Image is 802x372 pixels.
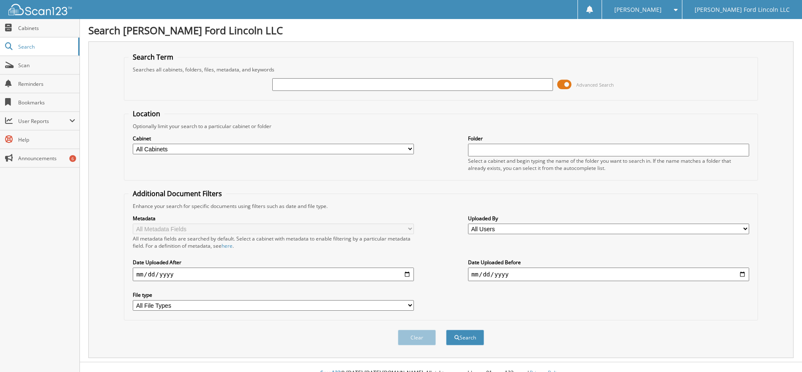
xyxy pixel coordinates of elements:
label: Uploaded By [468,215,749,222]
legend: Search Term [129,52,178,62]
div: 6 [69,155,76,162]
input: end [468,268,749,281]
label: Metadata [133,215,414,222]
div: Enhance your search for specific documents using filters such as date and file type. [129,202,753,210]
label: Cabinet [133,135,414,142]
span: Scan [18,62,75,69]
span: Help [18,136,75,143]
span: [PERSON_NAME] Ford Lincoln LLC [695,7,790,12]
h1: Search [PERSON_NAME] Ford Lincoln LLC [88,23,794,37]
span: Search [18,43,74,50]
span: Advanced Search [576,82,614,88]
label: Folder [468,135,749,142]
span: [PERSON_NAME] [614,7,662,12]
div: All metadata fields are searched by default. Select a cabinet with metadata to enable filtering b... [133,235,414,249]
div: Searches all cabinets, folders, files, metadata, and keywords [129,66,753,73]
button: Clear [398,330,436,345]
button: Search [446,330,484,345]
span: Reminders [18,80,75,88]
label: File type [133,291,414,298]
legend: Location [129,109,164,118]
span: Cabinets [18,25,75,32]
label: Date Uploaded Before [468,259,749,266]
legend: Additional Document Filters [129,189,226,198]
img: scan123-logo-white.svg [8,4,72,15]
div: Optionally limit your search to a particular cabinet or folder [129,123,753,130]
div: Select a cabinet and begin typing the name of the folder you want to search in. If the name match... [468,157,749,172]
label: Date Uploaded After [133,259,414,266]
span: Bookmarks [18,99,75,106]
span: Announcements [18,155,75,162]
input: start [133,268,414,281]
a: here [222,242,233,249]
span: User Reports [18,118,69,125]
